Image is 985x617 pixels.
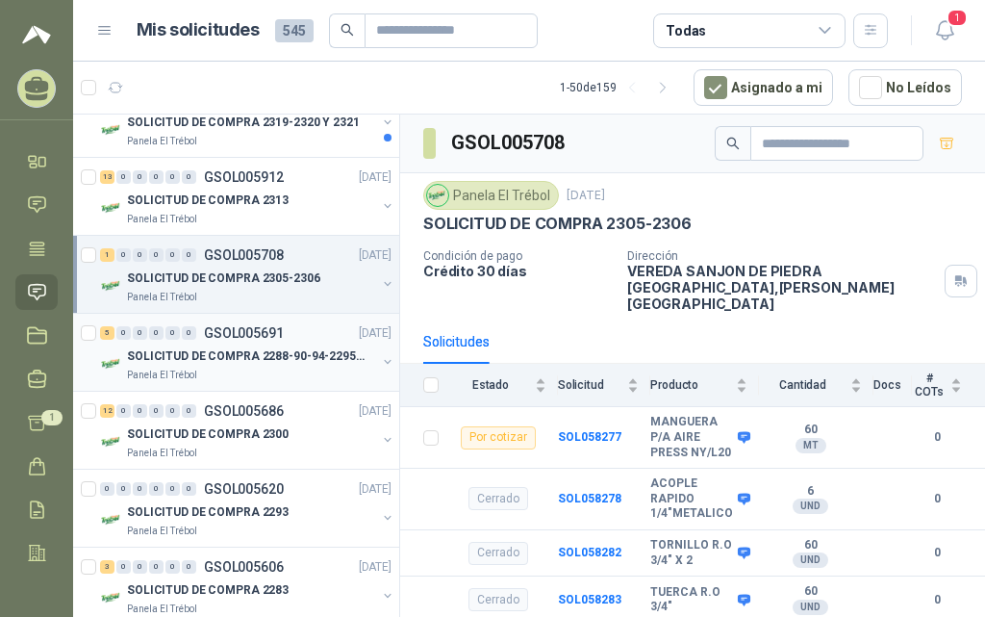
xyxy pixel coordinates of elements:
p: Panela El Trébol [127,446,197,461]
div: Cerrado [468,542,528,565]
div: 0 [149,326,164,340]
p: GSOL005606 [204,560,284,574]
th: Docs [873,364,913,407]
span: search [726,137,740,150]
img: Company Logo [100,508,123,531]
b: 60 [759,423,862,438]
b: TUERCA R.O 3/4" [650,585,733,615]
p: [DATE] [359,480,391,499]
b: SOL058277 [558,430,621,444]
span: search [341,23,354,37]
img: Company Logo [427,185,448,206]
div: Panela El Trébol [423,181,559,210]
div: 0 [116,248,131,262]
th: Estado [450,364,558,407]
div: 0 [133,404,147,418]
div: 0 [116,170,131,184]
b: 60 [759,584,862,600]
p: GSOL005912 [204,170,284,184]
div: 0 [165,248,180,262]
p: Panela El Trébol [127,290,197,305]
div: 0 [133,170,147,184]
p: SOLICITUD DE COMPRA 2283 [127,581,289,600]
a: 3 0 0 0 0 0 GSOL005606[DATE] Company LogoSOLICITUD DE COMPRA 2283Panela El Trébol [100,555,395,617]
img: Company Logo [100,118,123,141]
div: 0 [165,326,180,340]
p: SOLICITUD DE COMPRA 2300 [127,425,289,444]
b: ACOPLE RAPIDO 1/4"METALICO [650,476,733,522]
p: SOLICITUD DE COMPRA 2305-2306 [423,214,692,234]
span: 545 [275,19,314,42]
div: 0 [165,404,180,418]
p: Panela El Trébol [127,602,197,617]
p: SOLICITUD DE COMPRA 2293 [127,503,289,522]
img: Company Logo [100,430,123,453]
img: Logo peakr [22,23,51,46]
p: [DATE] [359,558,391,577]
div: 0 [182,560,196,574]
button: Asignado a mi [694,69,833,106]
div: 1 [100,248,114,262]
a: 5 0 0 0 0 0 GSOL005691[DATE] Company LogoSOLICITUD DE COMPRA 2288-90-94-2295-96-2301-02-04Panela ... [100,321,395,383]
div: 0 [116,326,131,340]
b: SOL058283 [558,593,621,606]
span: Cantidad [759,378,846,392]
div: Cerrado [468,487,528,510]
p: SOLICITUD DE COMPRA 2288-90-94-2295-96-2301-02-04 [127,347,366,366]
a: 5 0 0 0 0 0 GSOL005934[DATE] Company LogoSOLICITUD DE COMPRA 2319-2320 Y 2321Panela El Trébol [100,88,395,149]
div: MT [796,438,826,453]
div: 0 [182,170,196,184]
div: 0 [165,560,180,574]
a: SOL058282 [558,546,621,559]
div: UND [793,553,828,568]
th: Solicitud [558,364,650,407]
div: 0 [182,482,196,496]
a: 0 0 0 0 0 0 GSOL005620[DATE] Company LogoSOLICITUD DE COMPRA 2293Panela El Trébol [100,477,395,539]
div: 0 [133,482,147,496]
p: GSOL005708 [204,248,284,262]
div: 0 [149,170,164,184]
a: 1 [15,405,58,441]
th: # COTs [912,364,985,407]
div: Solicitudes [423,331,490,352]
p: Panela El Trébol [127,212,197,227]
div: 0 [116,482,131,496]
b: 6 [759,484,862,500]
p: GSOL005691 [204,326,284,340]
b: 0 [912,428,962,447]
div: 0 [165,482,180,496]
div: 0 [149,560,164,574]
a: 13 0 0 0 0 0 GSOL005912[DATE] Company LogoSOLICITUD DE COMPRA 2313Panela El Trébol [100,166,395,227]
a: 12 0 0 0 0 0 GSOL005686[DATE] Company LogoSOLICITUD DE COMPRA 2300Panela El Trébol [100,399,395,461]
p: [DATE] [359,246,391,265]
div: 0 [149,482,164,496]
div: 1 - 50 de 159 [560,72,678,103]
p: VEREDA SANJON DE PIEDRA [GEOGRAPHIC_DATA] , [PERSON_NAME][GEOGRAPHIC_DATA] [627,263,937,312]
b: TORNILLO R.O 3/4" X 2 [650,538,733,568]
div: 0 [133,248,147,262]
p: GSOL005686 [204,404,284,418]
span: Solicitud [558,378,623,392]
p: SOLICITUD DE COMPRA 2319-2320 Y 2321 [127,114,360,132]
div: Cerrado [468,588,528,611]
img: Company Logo [100,586,123,609]
p: Dirección [627,249,937,263]
div: 0 [133,560,147,574]
p: Panela El Trébol [127,368,197,383]
div: 0 [116,560,131,574]
p: Panela El Trébol [127,134,197,149]
div: Por cotizar [461,426,536,450]
div: 0 [182,248,196,262]
span: # COTs [912,372,947,398]
div: 0 [182,404,196,418]
div: 0 [165,170,180,184]
b: 0 [912,490,962,508]
p: Condición de pago [423,249,612,263]
p: SOLICITUD DE COMPRA 2305-2306 [127,270,320,288]
th: Producto [650,364,759,407]
p: [DATE] [567,187,605,205]
p: [DATE] [359,402,391,421]
span: 1 [947,9,968,27]
img: Company Logo [100,274,123,297]
div: 5 [100,326,114,340]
